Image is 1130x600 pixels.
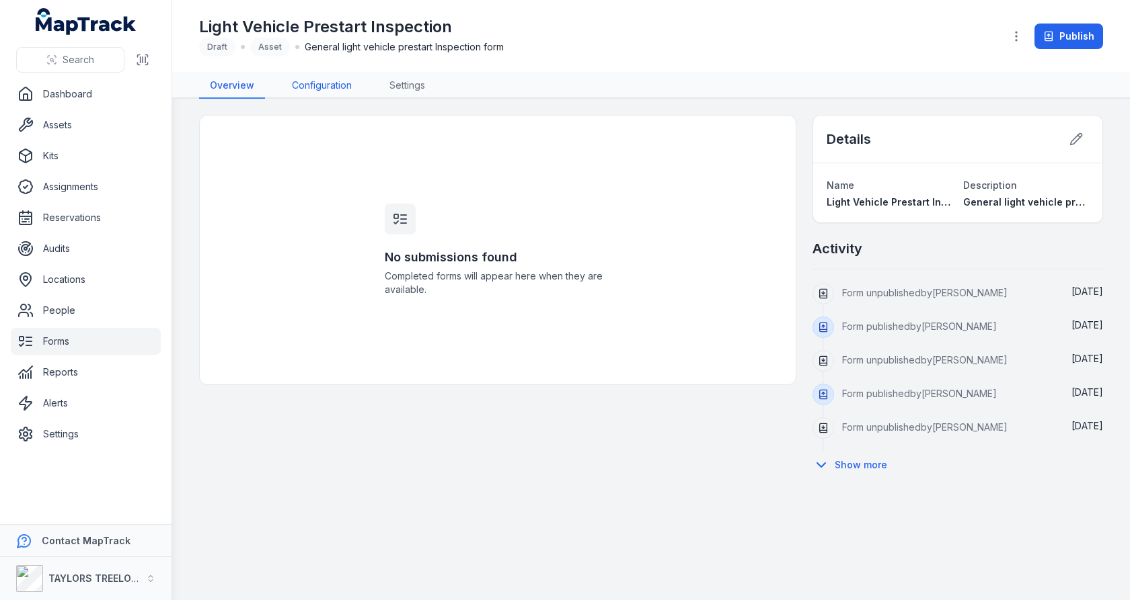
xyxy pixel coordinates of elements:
[11,421,161,447] a: Settings
[1071,319,1103,331] time: 01/09/2025, 2:28:07 pm
[1071,319,1103,331] span: [DATE]
[1071,420,1103,431] span: [DATE]
[842,320,997,332] span: Form published by [PERSON_NAME]
[1071,286,1103,297] time: 01/09/2025, 2:28:08 pm
[379,73,436,99] a: Settings
[11,359,161,386] a: Reports
[11,297,161,324] a: People
[842,354,1008,366] span: Form unpublished by [PERSON_NAME]
[1034,24,1103,49] button: Publish
[48,572,161,584] strong: TAYLORS TREELOPPING
[385,269,611,296] span: Completed forms will appear here when they are available.
[250,38,290,56] div: Asset
[199,73,265,99] a: Overview
[281,73,363,99] a: Configuration
[1071,386,1103,398] time: 01/09/2025, 2:10:15 pm
[11,266,161,293] a: Locations
[813,451,896,479] button: Show more
[305,40,504,54] span: General light vehicle prestart Inspection form
[1071,353,1103,364] time: 01/09/2025, 2:10:56 pm
[11,235,161,262] a: Audits
[42,535,130,546] strong: Contact MapTrack
[1071,386,1103,398] span: [DATE]
[842,388,997,399] span: Form published by [PERSON_NAME]
[842,287,1008,298] span: Form unpublished by [PERSON_NAME]
[11,81,161,108] a: Dashboard
[385,248,611,267] h3: No submissions found
[11,204,161,231] a: Reservations
[11,173,161,200] a: Assignments
[199,38,235,56] div: Draft
[963,179,1017,191] span: Description
[11,390,161,417] a: Alerts
[827,196,983,208] span: Light Vehicle Prestart Inspection
[63,53,94,67] span: Search
[842,421,1008,433] span: Form unpublished by [PERSON_NAME]
[11,112,161,138] a: Assets
[11,142,161,169] a: Kits
[11,328,161,355] a: Forms
[827,179,854,191] span: Name
[813,239,862,258] h2: Activity
[1071,286,1103,297] span: [DATE]
[16,47,124,73] button: Search
[36,8,137,35] a: MapTrack
[1071,353,1103,364] span: [DATE]
[199,16,504,38] h1: Light Vehicle Prestart Inspection
[827,130,871,148] h2: Details
[1071,420,1103,431] time: 01/09/2025, 2:10:05 pm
